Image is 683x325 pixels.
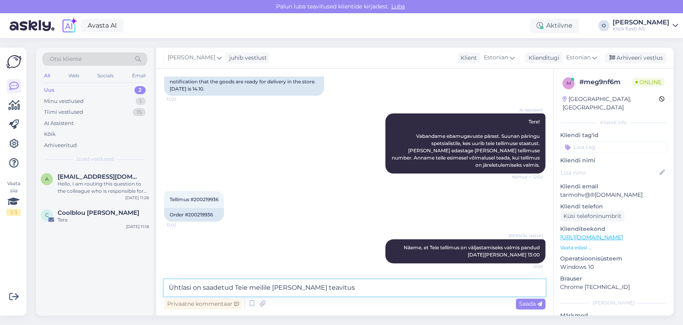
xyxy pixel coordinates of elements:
[45,212,49,218] span: C
[560,156,667,165] p: Kliendi nimi
[166,222,196,228] span: 12:02
[519,300,542,307] span: Saada
[44,141,77,149] div: Arhiveeritud
[613,19,678,32] a: [PERSON_NAME]Klick Eesti AS
[81,19,124,32] a: Avasta AI
[61,17,78,34] img: explore-ai
[560,263,667,271] p: Windows 10
[560,119,667,126] div: Kliendi info
[67,71,81,81] div: Web
[560,299,667,307] div: [PERSON_NAME]
[484,53,508,62] span: Estonian
[44,86,54,94] div: Uus
[560,225,667,233] p: Klienditeekond
[605,52,666,63] div: Arhiveeri vestlus
[392,119,541,168] span: Tere! Vabandame ebamugavuste pärast. Suunan päringu spetsialistile, kes uurib teie tellimuse staa...
[166,96,196,102] span: 12:02
[579,77,632,87] div: # meg9nf6m
[530,18,579,33] div: Aktiivne
[560,211,625,222] div: Küsi telefoninumbrit
[45,176,49,182] span: a
[126,224,149,230] div: [DATE] 11:18
[164,279,545,296] textarea: Ühtlasi on saadetud Teie meilile [PERSON_NAME] teavitu
[563,95,659,112] div: [GEOGRAPHIC_DATA], [GEOGRAPHIC_DATA]
[632,78,665,87] span: Online
[560,141,667,153] input: Lisa tag
[525,54,559,62] div: Klienditugi
[136,97,146,105] div: 1
[6,209,21,216] div: 1 / 3
[96,71,115,81] div: Socials
[134,86,146,94] div: 2
[58,216,149,224] div: Tere
[513,107,543,113] span: AI Assistent
[560,191,667,199] p: tarmohv@®[DOMAIN_NAME]
[42,71,52,81] div: All
[164,68,324,96] div: I ordered tablet covers 11.10. . So far I haven't received a notification that the goods are read...
[58,209,139,216] span: Coolblou Alex
[561,168,658,177] input: Lisa nimi
[613,19,669,26] div: [PERSON_NAME]
[613,26,669,32] div: Klick Eesti AS
[560,244,667,251] p: Vaata edasi ...
[560,275,667,283] p: Brauser
[44,108,83,116] div: Tiimi vestlused
[513,264,543,270] span: 12:05
[560,131,667,139] p: Kliendi tag'id
[404,244,541,258] span: Näeme, et Teie tellimus on väljastamiseks valmis pandud [DATE][PERSON_NAME] 13:00
[58,173,141,180] span: alarrandal@gmail.com
[567,80,571,86] span: m
[560,202,667,211] p: Kliendi telefon
[44,97,84,105] div: Minu vestlused
[6,54,22,69] img: Askly Logo
[58,180,149,195] div: Hello, I am routing this question to the colleague who is responsible for this topic. The reply m...
[457,54,477,62] div: Klient
[512,174,543,180] span: Nähtud ✓ 12:02
[164,299,242,309] div: Privaatne kommentaar
[125,195,149,201] div: [DATE] 11:28
[76,155,114,163] span: Uued vestlused
[560,182,667,191] p: Kliendi email
[168,53,215,62] span: [PERSON_NAME]
[164,208,224,222] div: Order #200219936
[133,108,146,116] div: 15
[50,55,82,63] span: Otsi kliente
[560,283,667,291] p: Chrome [TECHNICAL_ID]
[598,20,609,31] div: O
[226,54,267,62] div: juhib vestlust
[509,233,543,239] span: [PERSON_NAME]
[560,254,667,263] p: Operatsioonisüsteem
[44,130,56,138] div: Kõik
[560,311,667,320] p: Märkmed
[560,234,623,241] a: [URL][DOMAIN_NAME]
[566,53,591,62] span: Estonian
[389,3,407,10] span: Luba
[130,71,147,81] div: Email
[170,196,218,202] span: Tellimus #200219936
[6,180,21,216] div: Vaata siia
[44,119,74,127] div: AI Assistent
